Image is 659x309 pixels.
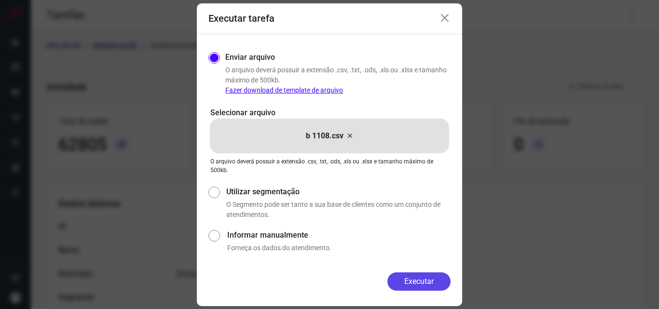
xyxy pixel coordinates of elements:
label: Enviar arquivo [225,52,275,63]
a: Fazer download de template de arquivo [225,86,343,94]
p: O arquivo deverá possuir a extensão .csv, .txt, .ods, .xls ou .xlsx e tamanho máximo de 500kb. [210,157,449,175]
p: Forneça os dados do atendimento. [227,243,451,253]
p: O arquivo deverá possuir a extensão .csv, .txt, .ods, .xls ou .xlsx e tamanho máximo de 500kb. [225,65,451,95]
button: Executar [387,272,451,291]
p: Selecionar arquivo [210,107,449,119]
label: Informar manualmente [227,229,451,241]
p: b 1108.csv [306,130,343,142]
p: O Segmento pode ser tanto a sua base de clientes como um conjunto de atendimentos. [226,200,451,220]
label: Utilizar segmentação [226,186,451,198]
h3: Executar tarefa [208,13,275,24]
